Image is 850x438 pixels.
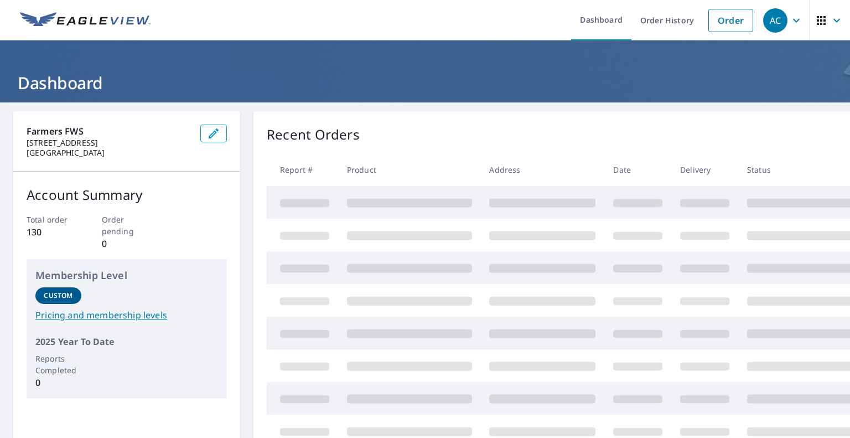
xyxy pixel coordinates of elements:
p: 0 [35,376,81,389]
p: Order pending [102,214,152,237]
p: Recent Orders [267,125,360,145]
th: Address [480,153,604,186]
img: EV Logo [20,12,151,29]
p: [GEOGRAPHIC_DATA] [27,148,191,158]
p: [STREET_ADDRESS] [27,138,191,148]
a: Order [708,9,753,32]
p: Membership Level [35,268,218,283]
th: Date [604,153,671,186]
th: Report # [267,153,338,186]
p: 2025 Year To Date [35,335,218,348]
p: Custom [44,291,72,301]
p: Total order [27,214,77,225]
h1: Dashboard [13,71,837,94]
th: Product [338,153,481,186]
a: Pricing and membership levels [35,308,218,322]
p: 130 [27,225,77,239]
p: 0 [102,237,152,250]
div: AC [763,8,787,33]
p: Account Summary [27,185,227,205]
p: Farmers FWS [27,125,191,138]
p: Reports Completed [35,353,81,376]
th: Delivery [671,153,738,186]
